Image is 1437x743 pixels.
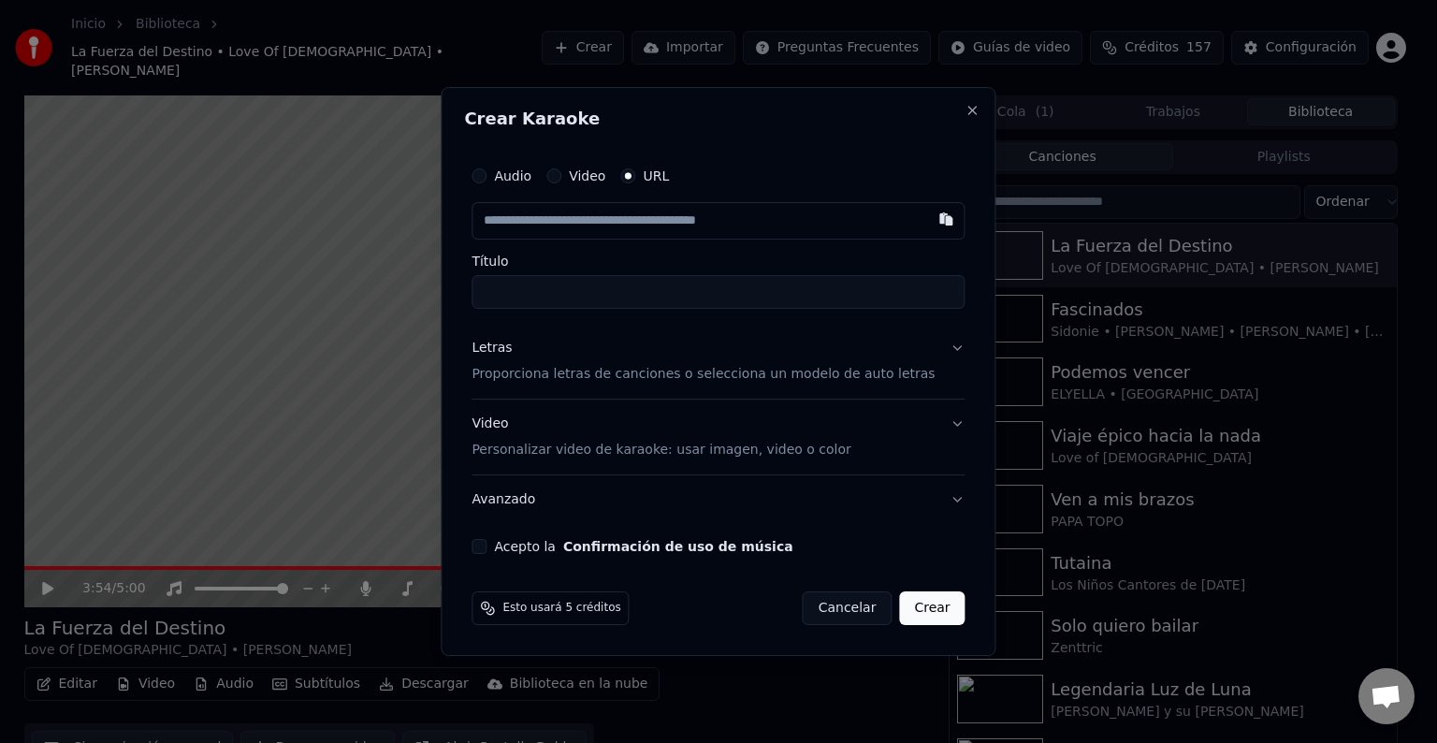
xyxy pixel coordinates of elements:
[472,415,850,459] div: Video
[472,324,965,399] button: LetrasProporciona letras de canciones o selecciona un modelo de auto letras
[464,110,972,127] h2: Crear Karaoke
[472,255,965,268] label: Título
[494,169,531,182] label: Audio
[569,169,605,182] label: Video
[472,441,850,459] p: Personalizar video de karaoke: usar imagen, video o color
[643,169,669,182] label: URL
[502,601,620,616] span: Esto usará 5 créditos
[494,540,792,553] label: Acepto la
[803,591,893,625] button: Cancelar
[472,475,965,524] button: Avanzado
[472,400,965,474] button: VideoPersonalizar video de karaoke: usar imagen, video o color
[472,365,935,384] p: Proporciona letras de canciones o selecciona un modelo de auto letras
[563,540,793,553] button: Acepto la
[472,339,512,357] div: Letras
[899,591,965,625] button: Crear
